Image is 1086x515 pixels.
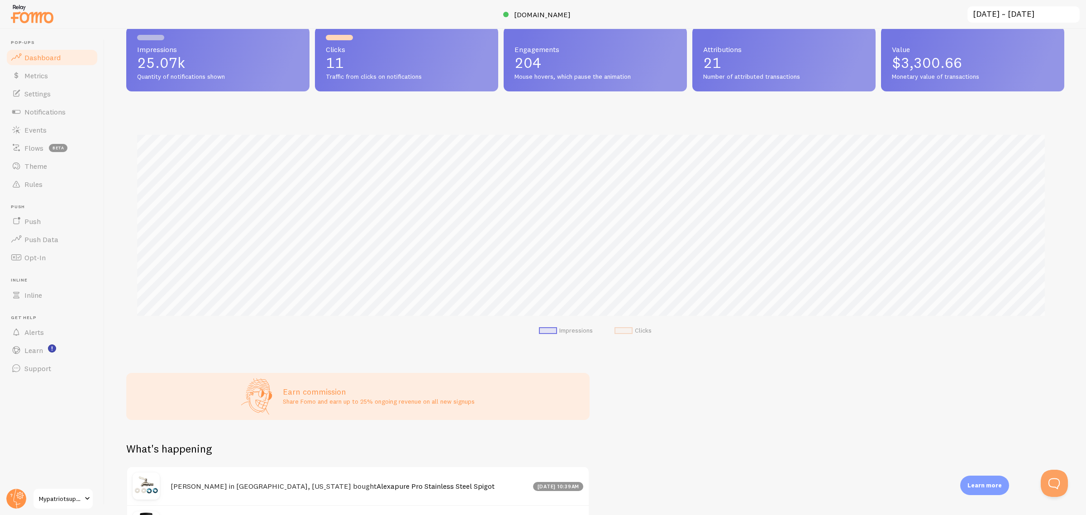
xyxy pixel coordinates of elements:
a: Support [5,359,99,377]
span: Events [24,125,47,134]
h4: [PERSON_NAME] in [GEOGRAPHIC_DATA], [US_STATE] bought [171,482,528,491]
img: fomo-relay-logo-orange.svg [10,2,55,25]
p: Share Fomo and earn up to 25% ongoing revenue on all new signups [283,397,475,406]
svg: <p>Watch New Feature Tutorials!</p> [48,344,56,353]
span: Push [24,217,41,226]
span: Mouse hovers, which pause the animation [514,73,676,81]
span: Pop-ups [11,40,99,46]
p: 11 [326,56,487,70]
a: Theme [5,157,99,175]
h2: What's happening [126,442,212,456]
a: Alerts [5,323,99,341]
div: Learn more [960,476,1009,495]
span: Metrics [24,71,48,80]
li: Impressions [539,327,593,335]
a: Inline [5,286,99,304]
span: Alerts [24,328,44,337]
p: 21 [703,56,865,70]
span: Engagements [514,46,676,53]
span: Value [892,46,1053,53]
iframe: Help Scout Beacon - Open [1041,470,1068,497]
span: Inline [24,291,42,300]
a: Push [5,212,99,230]
span: beta [49,144,67,152]
span: Opt-In [24,253,46,262]
a: Mypatriotsupply [33,488,94,510]
span: Impressions [137,46,299,53]
span: Attributions [703,46,865,53]
span: Get Help [11,315,99,321]
li: Clicks [614,327,652,335]
a: Notifications [5,103,99,121]
a: Alexapure Pro Stainless Steel Spigot [376,482,495,491]
span: Theme [24,162,47,171]
span: Dashboard [24,53,61,62]
span: Rules [24,180,43,189]
a: Learn [5,341,99,359]
span: Learn [24,346,43,355]
span: $3,300.66 [892,54,962,72]
span: Quantity of notifications shown [137,73,299,81]
span: Inline [11,277,99,283]
span: Traffic from clicks on notifications [326,73,487,81]
div: [DATE] 10:39am [533,482,583,491]
a: Push Data [5,230,99,248]
p: 204 [514,56,676,70]
span: Notifications [24,107,66,116]
span: Push Data [24,235,58,244]
a: Metrics [5,67,99,85]
span: Settings [24,89,51,98]
a: Opt-In [5,248,99,267]
span: Flows [24,143,43,153]
a: Dashboard [5,48,99,67]
a: Rules [5,175,99,193]
a: Flows beta [5,139,99,157]
span: Support [24,364,51,373]
span: Push [11,204,99,210]
a: Settings [5,85,99,103]
span: Number of attributed transactions [703,73,865,81]
span: Clicks [326,46,487,53]
span: Mypatriotsupply [39,493,82,504]
p: Learn more [967,481,1002,490]
h3: Earn commission [283,386,475,397]
a: Events [5,121,99,139]
span: Monetary value of transactions [892,73,1053,81]
p: 25.07k [137,56,299,70]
